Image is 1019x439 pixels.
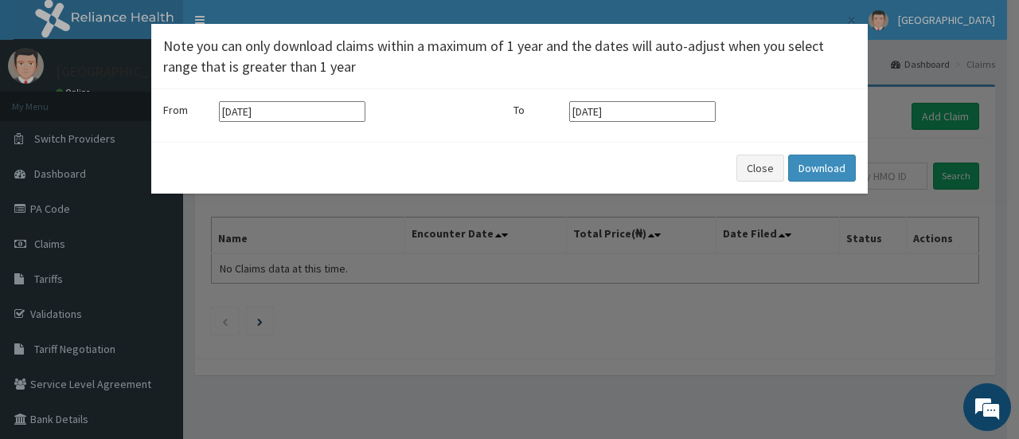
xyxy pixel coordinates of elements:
button: Download [788,155,856,182]
div: Chat with us now [83,89,267,110]
h4: Note you can only download claims within a maximum of 1 year and the dates will auto-adjust when ... [163,36,856,76]
label: From [163,102,211,118]
textarea: Type your message and hit 'Enter' [8,280,303,335]
button: Close [736,155,784,182]
input: Select start date [219,101,365,122]
img: d_794563401_company_1708531726252_794563401 [29,80,64,120]
span: We're online! [92,123,220,284]
div: Minimize live chat window [261,8,299,46]
label: To [513,102,561,118]
span: × [847,10,856,31]
input: Select end date [569,101,716,122]
button: Close [845,12,856,29]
